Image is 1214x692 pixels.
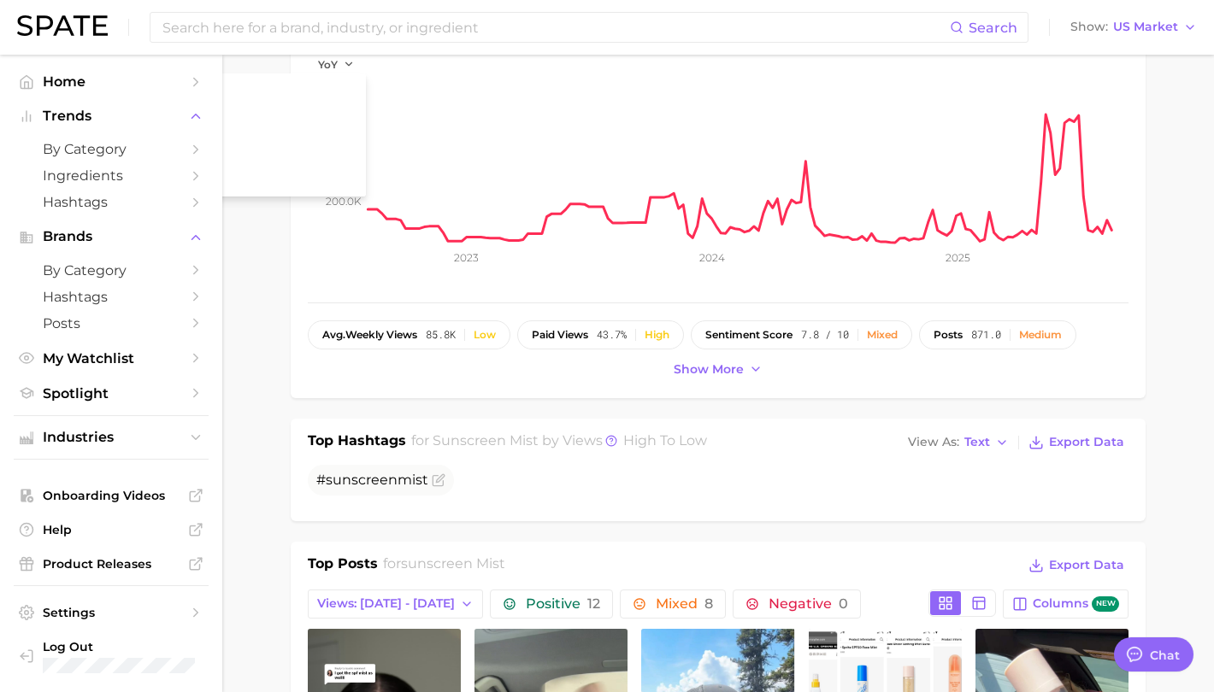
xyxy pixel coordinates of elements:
[14,380,209,407] a: Spotlight
[322,329,417,341] span: weekly views
[43,488,180,503] span: Onboarding Videos
[432,473,445,487] button: Flag as miscategorized or irrelevant
[919,320,1076,349] button: posts871.0Medium
[14,483,209,508] a: Onboarding Videos
[43,108,180,124] span: Trends
[669,358,767,381] button: Show more
[839,595,848,612] span: 0
[411,431,707,454] h2: for by Views
[674,362,744,377] span: Show more
[43,194,180,210] span: Hashtags
[14,189,209,215] a: Hashtags
[43,141,180,157] span: by Category
[867,329,898,341] div: Mixed
[1070,22,1108,32] span: Show
[587,595,600,612] span: 12
[1092,596,1119,613] span: new
[14,425,209,450] button: Industries
[934,329,963,341] span: posts
[14,310,209,337] a: Posts
[43,229,180,244] span: Brands
[318,57,355,72] button: YoY
[532,329,588,341] span: paid views
[308,431,406,454] h1: Top Hashtags
[904,431,1013,454] button: View AsText
[645,329,669,341] div: High
[383,554,505,579] h2: for
[623,432,707,449] span: high to low
[1033,596,1119,613] span: Columns
[316,472,428,488] span: #
[317,596,455,611] span: Views: [DATE] - [DATE]
[308,554,378,579] h1: Top Posts
[801,329,849,341] span: 7.8 / 10
[699,251,725,264] tspan: 2024
[1024,554,1129,578] button: Export Data
[14,257,209,284] a: by Category
[769,597,848,611] span: Negative
[43,605,180,620] span: Settings
[178,73,366,196] ul: YoY
[14,136,209,162] a: by Category
[43,262,180,279] span: by Category
[398,472,428,488] span: mist
[691,320,912,349] button: sentiment score7.8 / 10Mixed
[43,315,180,331] span: Posts
[308,589,483,619] button: Views: [DATE] - [DATE]
[43,73,180,90] span: Home
[14,345,209,372] a: My Watchlist
[964,437,990,447] span: Text
[526,597,600,611] span: Positive
[946,251,970,264] tspan: 2025
[969,20,1017,36] span: Search
[705,329,793,341] span: sentiment score
[17,15,108,36] img: SPATE
[14,517,209,542] a: Help
[401,555,505,572] span: sunscreen mist
[1024,431,1129,454] button: Export Data
[454,251,479,264] tspan: 2023
[43,289,180,305] span: Hashtags
[161,13,950,42] input: Search here for a brand, industry, or ingredient
[14,103,209,129] button: Trends
[908,437,959,447] span: View As
[322,328,345,341] abbr: average
[426,329,456,341] span: 85.8k
[971,329,1001,341] span: 871.0
[43,556,180,572] span: Product Releases
[1049,435,1124,449] span: Export Data
[43,430,180,445] span: Industries
[14,68,209,95] a: Home
[517,320,684,349] button: paid views43.7%High
[433,432,539,449] span: sunscreen mist
[43,167,180,184] span: Ingredients
[474,329,496,341] div: Low
[14,162,209,189] a: Ingredients
[1113,22,1178,32] span: US Market
[14,634,209,678] a: Log out. Currently logged in with e-mail jkno@cosmax.com.
[326,194,362,207] tspan: 200.0k
[14,600,209,625] a: Settings
[704,595,713,612] span: 8
[43,385,180,402] span: Spotlight
[308,320,510,349] button: avg.weekly views85.8kLow
[1019,329,1062,341] div: Medium
[318,57,338,72] span: YoY
[1049,558,1124,572] span: Export Data
[14,551,209,577] a: Product Releases
[43,639,195,654] span: Log Out
[14,224,209,249] button: Brands
[597,329,627,341] span: 43.7%
[1066,16,1201,38] button: ShowUS Market
[1003,589,1129,619] button: Columnsnew
[43,522,180,537] span: Help
[326,472,398,488] span: sunscreen
[14,284,209,310] a: Hashtags
[43,350,180,367] span: My Watchlist
[656,597,713,611] span: Mixed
